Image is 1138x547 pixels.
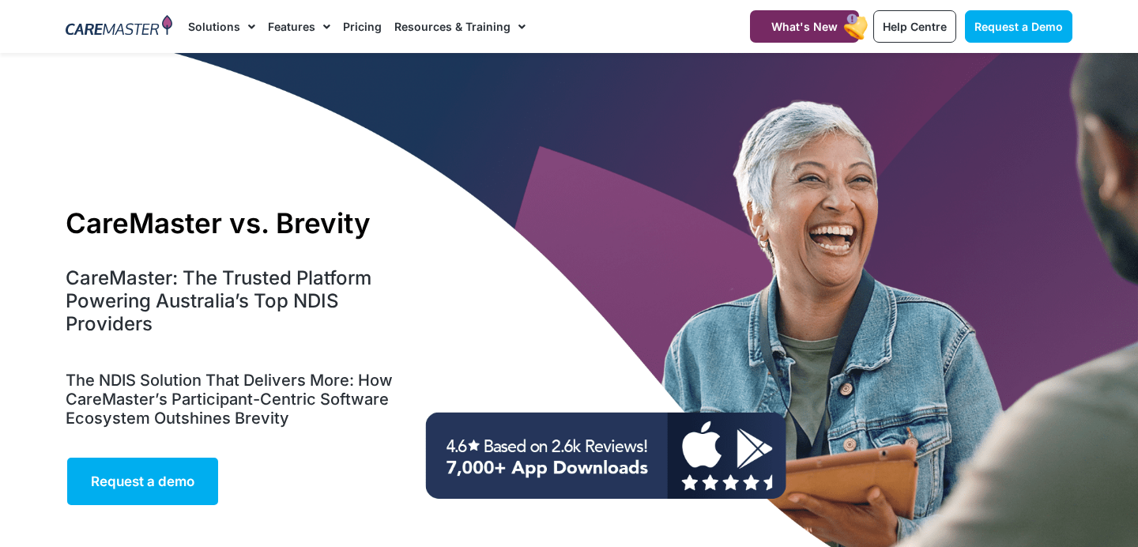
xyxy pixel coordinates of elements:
img: CareMaster Logo [66,15,172,39]
h1: CareMaster vs. Brevity [66,206,408,240]
a: Help Centre [873,10,956,43]
span: What's New [771,20,838,33]
a: Request a Demo [965,10,1072,43]
h5: The NDIS Solution That Delivers More: How CareMaster’s Participant-Centric Software Ecosystem Out... [66,371,408,428]
span: Request a demo [91,473,194,489]
span: Request a Demo [974,20,1063,33]
a: Request a demo [66,456,220,507]
span: Help Centre [883,20,947,33]
a: What's New [750,10,859,43]
h4: CareMaster: The Trusted Platform Powering Australia’s Top NDIS Providers [66,267,408,335]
